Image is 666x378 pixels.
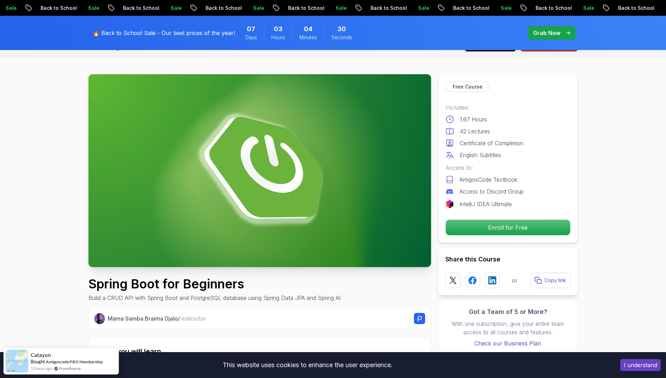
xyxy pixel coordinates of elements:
[247,24,255,34] span: 7 Days
[445,320,571,336] p: With one subscription, give your entire team access to all courses and features.
[474,5,522,12] p: Back to School
[337,24,346,34] span: 30 Seconds
[459,175,517,184] p: AmigosCode Textbook
[512,276,518,285] p: or
[522,5,544,12] p: Sale
[97,346,422,356] h2: What you will learn
[459,200,512,208] p: IntelliJ IDEA Ultimate
[331,34,352,41] span: Seconds
[530,273,571,288] button: Copy link
[144,5,192,12] p: Back to School
[533,29,560,37] p: Grab Now
[5,357,610,373] div: This website uses cookies to enhance the user experience.
[445,200,454,208] img: jetbrains logo
[445,219,571,236] button: Enroll for Free
[304,24,313,34] span: 4 Minutes
[271,34,285,41] span: Hours
[446,220,570,235] p: Enroll for Free
[46,359,103,364] a: Amigoscode PRO Membership
[108,314,206,323] p: Mama Samba Braima Djalo /
[544,277,566,284] p: Copy link
[459,187,524,196] p: Access to Discord Group
[227,5,274,12] p: Back to School
[460,127,490,135] p: 42 Lectures
[557,5,604,12] p: Back to School
[62,5,109,12] p: Back to School
[299,34,317,41] span: Minutes
[357,5,379,12] p: Sale
[192,5,214,12] p: Sale
[94,313,105,324] img: Nelson Djalo
[309,5,357,12] p: Back to School
[460,115,487,124] p: 1.67 Hours
[274,5,296,12] p: Sale
[439,5,461,12] p: Sale
[181,315,206,322] span: Instructor
[88,74,431,267] img: spring-boot-for-beginners_thumbnail
[88,277,341,291] h1: Spring Boot for Beginners
[392,5,439,12] p: Back to School
[604,5,626,12] p: Sale
[620,359,661,371] button: Accept cookies
[453,83,482,90] p: Free Course
[445,103,571,112] p: Includes:
[31,359,45,364] span: Bought
[245,34,257,41] span: Days
[27,5,49,12] p: Sale
[460,151,501,159] p: English Subtitles
[445,339,571,348] a: Check our Business Plan
[6,350,28,372] img: provesource social proof notification image
[59,365,81,371] a: ProveSource
[109,5,131,12] p: Sale
[31,365,52,371] span: 11 hours ago
[31,352,51,358] span: Catayun
[445,254,571,264] h2: Share this Course
[88,294,341,302] p: Build a CRUD API with Spring Boot and PostgreSQL database using Spring Data JPA and Spring AI
[445,163,571,172] p: Access to:
[460,139,523,147] p: Certificate of Completion
[93,29,235,37] p: 🔥 Back to School Sale - Our best prices of the year!
[274,24,282,34] span: 3 Hours
[445,307,571,317] h3: Got a Team of 5 or More?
